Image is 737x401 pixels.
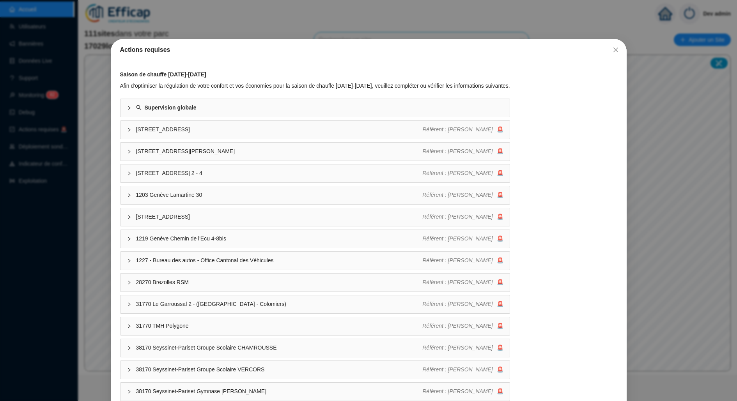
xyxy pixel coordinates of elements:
[422,235,493,242] span: Référent : [PERSON_NAME]
[136,300,423,308] span: 31770 Le Garroussal 2 - ([GEOGRAPHIC_DATA] - Colomiers)
[120,82,510,90] div: Afin d'optimiser la régulation de votre confort et vos économies pour la saison de chauffe [DATE]...
[422,191,503,199] div: 🚨
[136,147,423,155] span: [STREET_ADDRESS][PERSON_NAME]
[120,208,510,226] div: [STREET_ADDRESS]Référent : [PERSON_NAME]🚨
[120,164,510,182] div: [STREET_ADDRESS] 2 - 4Référent : [PERSON_NAME]🚨
[127,280,131,285] span: collapsed
[422,213,503,221] div: 🚨
[422,257,493,263] span: Référent : [PERSON_NAME]
[127,346,131,350] span: collapsed
[127,258,131,263] span: collapsed
[120,274,510,291] div: 28270 Brezolles RSMRéférent : [PERSON_NAME]🚨
[422,322,503,330] div: 🚨
[136,278,423,286] span: 28270 Brezolles RSM
[120,317,510,335] div: 31770 TMH PolygoneRéférent : [PERSON_NAME]🚨
[127,127,131,132] span: collapsed
[120,186,510,204] div: 1203 Genève Lamartine 30Référent : [PERSON_NAME]🚨
[136,344,423,352] span: 38170 Seyssinet-Pariset Groupe Scolaire CHAMROUSSE
[422,126,493,132] span: Référent : [PERSON_NAME]
[120,252,510,270] div: 1227 - Bureau des autos - Office Cantonal des VéhiculesRéférent : [PERSON_NAME]🚨
[422,148,493,154] span: Référent : [PERSON_NAME]
[120,339,510,357] div: 38170 Seyssinet-Pariset Groupe Scolaire CHAMROUSSERéférent : [PERSON_NAME]🚨
[422,387,503,396] div: 🚨
[120,45,617,55] div: Actions requises
[422,192,493,198] span: Référent : [PERSON_NAME]
[127,324,131,329] span: collapsed
[136,169,423,177] span: [STREET_ADDRESS] 2 - 4
[136,235,423,243] span: 1219 Genève Chemin de l'Ecu 4-8bis
[422,388,493,394] span: Référent : [PERSON_NAME]
[120,295,510,313] div: 31770 Le Garroussal 2 - ([GEOGRAPHIC_DATA] - Colomiers)Référent : [PERSON_NAME]🚨
[127,302,131,307] span: collapsed
[613,47,619,53] span: close
[422,344,503,352] div: 🚨
[127,215,131,219] span: collapsed
[136,191,423,199] span: 1203 Genève Lamartine 30
[127,389,131,394] span: collapsed
[120,230,510,248] div: 1219 Genève Chemin de l'Ecu 4-8bisRéférent : [PERSON_NAME]🚨
[422,256,503,265] div: 🚨
[422,366,503,374] div: 🚨
[120,99,510,117] div: Supervision globale
[120,121,510,139] div: [STREET_ADDRESS]Référent : [PERSON_NAME]🚨
[422,169,503,177] div: 🚨
[120,383,510,401] div: 38170 Seyssinet-Pariset Gymnase [PERSON_NAME]Référent : [PERSON_NAME]🚨
[609,44,622,56] button: Close
[127,367,131,372] span: collapsed
[145,104,197,111] strong: Supervision globale
[127,149,131,154] span: collapsed
[422,366,493,373] span: Référent : [PERSON_NAME]
[127,237,131,241] span: collapsed
[136,125,423,134] span: [STREET_ADDRESS]
[422,278,503,286] div: 🚨
[422,323,493,329] span: Référent : [PERSON_NAME]
[136,387,423,396] span: 38170 Seyssinet-Pariset Gymnase [PERSON_NAME]
[136,105,142,110] span: search
[609,47,622,53] span: Fermer
[127,106,131,110] span: collapsed
[136,213,423,221] span: [STREET_ADDRESS]
[136,256,423,265] span: 1227 - Bureau des autos - Office Cantonal des Véhicules
[127,171,131,176] span: collapsed
[422,170,493,176] span: Référent : [PERSON_NAME]
[422,300,503,308] div: 🚨
[120,361,510,379] div: 38170 Seyssinet-Pariset Groupe Scolaire VERCORSRéférent : [PERSON_NAME]🚨
[120,143,510,161] div: [STREET_ADDRESS][PERSON_NAME]Référent : [PERSON_NAME]🚨
[136,366,423,374] span: 38170 Seyssinet-Pariset Groupe Scolaire VERCORS
[127,193,131,198] span: collapsed
[136,322,423,330] span: 31770 TMH Polygone
[422,235,503,243] div: 🚨
[422,344,493,351] span: Référent : [PERSON_NAME]
[422,214,493,220] span: Référent : [PERSON_NAME]
[422,125,503,134] div: 🚨
[120,71,206,78] strong: Saison de chauffe [DATE]-[DATE]
[422,147,503,155] div: 🚨
[422,279,493,285] span: Référent : [PERSON_NAME]
[422,301,493,307] span: Référent : [PERSON_NAME]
